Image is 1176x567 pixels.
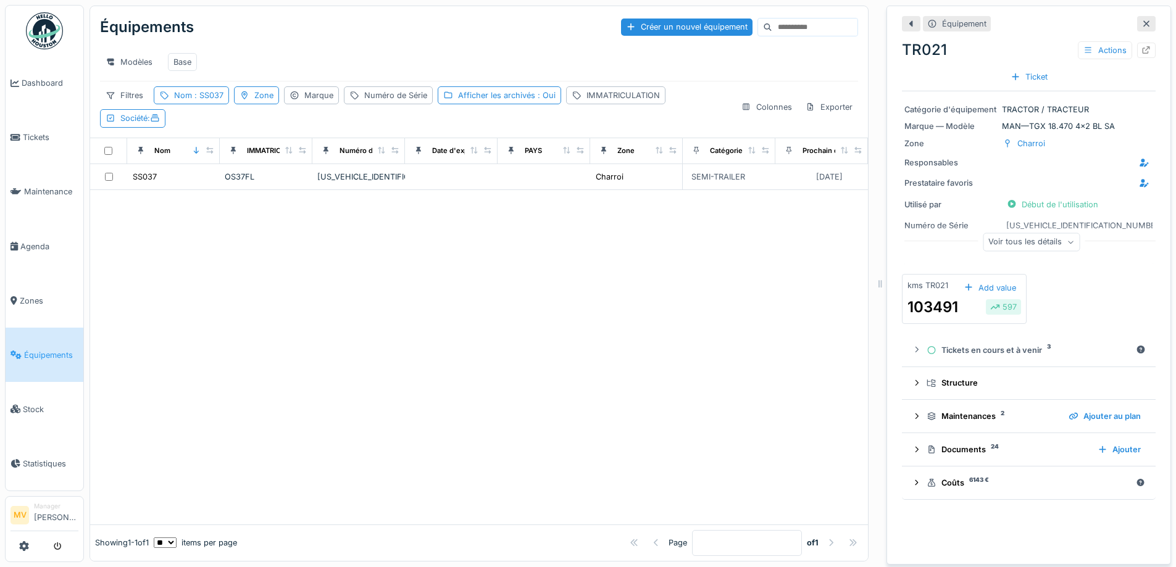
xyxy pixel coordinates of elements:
[586,89,660,101] div: IMMATRICULATION
[340,146,396,156] div: Numéro de Série
[22,77,78,89] span: Dashboard
[6,165,83,219] a: Maintenance
[154,146,170,156] div: Nom
[432,146,490,156] div: Date d'expiration
[23,404,78,415] span: Stock
[927,410,1059,422] div: Maintenances
[1017,138,1045,149] div: Charroi
[983,233,1080,251] div: Voir tous les détails
[1002,196,1103,213] div: Début de l'utilisation
[100,86,149,104] div: Filtres
[120,112,160,124] div: Société
[904,104,997,115] div: Catégorie d'équipement
[6,56,83,110] a: Dashboard
[800,98,858,116] div: Exporter
[691,171,745,183] div: SEMI-TRAILER
[1006,220,1164,231] div: [US_VEHICLE_IDENTIFICATION_NUMBER]
[904,157,997,168] div: Responsables
[927,377,1141,389] div: Structure
[20,241,78,252] span: Agenda
[807,537,819,548] strong: of 1
[192,91,223,100] span: : SS037
[990,301,1017,313] div: 597
[907,405,1151,428] summary: Maintenances2Ajouter au plan
[133,171,157,183] div: SS037
[24,186,78,197] span: Maintenance
[95,537,149,548] div: Showing 1 - 1 of 1
[225,171,307,183] div: OS37FL
[803,146,865,156] div: Prochain entretien
[174,89,223,101] div: Nom
[535,91,556,100] span: : Oui
[24,349,78,361] span: Équipements
[907,438,1151,461] summary: Documents24Ajouter
[6,110,83,165] a: Tickets
[669,537,687,548] div: Page
[247,146,311,156] div: IMMATRICULATION
[927,444,1088,455] div: Documents
[100,11,194,43] div: Équipements
[904,138,997,149] div: Zone
[904,104,1153,115] div: TRACTOR / TRACTEUR
[942,18,986,30] div: Équipement
[904,177,997,189] div: Prestataire favoris
[904,120,997,132] div: Marque — Modèle
[927,477,1131,489] div: Coûts
[10,506,29,524] li: MV
[907,296,958,318] div: 103491
[904,120,1153,132] div: MAN — TGX 18.470 4x2 BL SA
[617,146,635,156] div: Zone
[6,382,83,436] a: Stock
[148,114,160,123] span: :
[26,12,63,49] img: Badge_color-CXgf-gQk.svg
[173,56,191,68] div: Base
[907,279,948,291] div: kms TR021
[6,273,83,328] a: Zones
[317,171,400,183] div: [US_VEHICLE_IDENTIFICATION_NUMBER]
[20,295,78,307] span: Zones
[710,146,796,156] div: Catégories d'équipement
[23,458,78,470] span: Statistiques
[736,98,798,116] div: Colonnes
[458,89,556,101] div: Afficher les archivés
[927,344,1131,356] div: Tickets en cours et à venir
[304,89,333,101] div: Marque
[34,502,78,511] div: Manager
[10,502,78,531] a: MV Manager[PERSON_NAME]
[525,146,542,156] div: PAYS
[902,39,1156,61] div: TR021
[904,220,997,231] div: Numéro de Série
[23,131,78,143] span: Tickets
[907,471,1151,494] summary: Coûts6143 €
[904,199,997,210] div: Utilisé par
[1006,68,1053,85] div: Ticket
[907,339,1151,362] summary: Tickets en cours et à venir3
[6,328,83,382] a: Équipements
[154,537,237,548] div: items per page
[1064,408,1146,424] div: Ajouter au plan
[959,279,1021,296] div: Add value
[100,53,158,71] div: Modèles
[621,19,753,35] div: Créer un nouvel équipement
[6,219,83,273] a: Agenda
[907,372,1151,395] summary: Structure
[1093,441,1146,458] div: Ajouter
[596,171,623,183] div: Charroi
[364,89,427,101] div: Numéro de Série
[254,89,273,101] div: Zone
[34,502,78,528] li: [PERSON_NAME]
[1078,41,1132,59] div: Actions
[816,171,843,183] div: [DATE]
[6,436,83,490] a: Statistiques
